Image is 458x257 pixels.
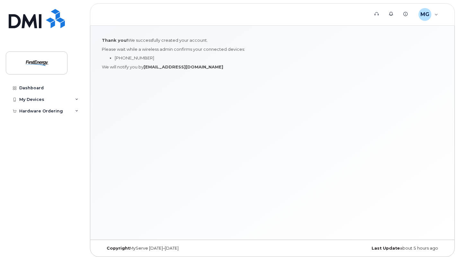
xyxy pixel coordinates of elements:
[144,64,223,69] strong: [EMAIL_ADDRESS][DOMAIN_NAME]
[102,38,128,43] strong: Thank you!
[102,246,216,251] div: MyServe [DATE]–[DATE]
[115,55,443,61] li: [PHONE_NUMBER]
[102,46,443,52] p: Please wait while a wireless admin confirms your connected devices:
[329,246,443,251] div: about 5 hours ago
[107,246,130,251] strong: Copyright
[102,64,443,70] p: We will notify you by
[372,246,400,251] strong: Last Update
[102,37,443,43] p: We successfully created your account.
